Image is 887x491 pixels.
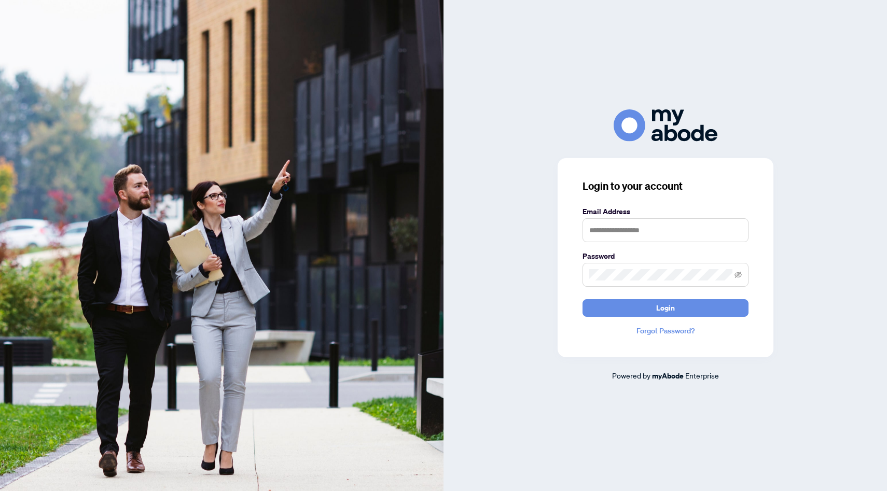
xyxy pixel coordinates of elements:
label: Email Address [583,206,749,217]
span: Enterprise [685,371,719,380]
a: Forgot Password? [583,325,749,336]
img: ma-logo [614,109,717,141]
span: Login [656,300,675,316]
a: myAbode [652,370,684,382]
h3: Login to your account [583,179,749,193]
span: eye-invisible [734,271,742,278]
label: Password [583,250,749,262]
span: Powered by [612,371,650,380]
button: Login [583,299,749,317]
